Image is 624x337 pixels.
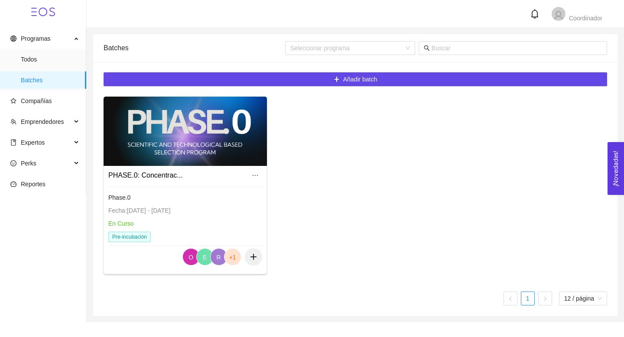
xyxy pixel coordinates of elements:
[543,296,548,301] span: right
[569,15,602,22] span: Coordinador
[21,181,45,188] span: Reportes
[564,292,602,305] span: 12 / página
[343,75,377,84] span: Añadir batch
[521,292,534,305] a: 1
[104,72,607,86] button: plusAñadir batch
[21,71,79,89] span: Batches
[217,249,221,266] span: R
[10,36,16,42] span: global
[21,51,79,68] span: Todos
[21,35,50,42] span: Programas
[108,172,183,179] a: PHASE.0: Concentrac...
[10,160,16,166] span: smile
[538,292,552,305] button: right
[188,249,193,266] span: O
[21,97,52,104] span: Compañías
[248,168,262,182] button: ellipsis
[104,36,285,60] div: Batches
[10,181,16,187] span: dashboard
[245,253,262,261] span: plus
[334,76,340,83] span: plus
[229,249,236,266] span: +1
[608,142,624,195] button: Open Feedback Widget
[108,220,133,227] span: En Curso
[504,292,517,305] button: left
[432,43,602,53] input: Buscar
[108,232,151,242] span: Pre-incubación
[10,139,16,146] span: book
[21,118,64,125] span: Emprendedores
[424,45,430,51] span: search
[553,10,564,21] span: user
[21,139,45,146] span: Expertos
[521,292,535,305] li: 1
[245,248,262,266] button: plus
[504,292,517,305] li: Página anterior
[559,292,607,305] div: tamaño de página
[538,292,552,305] li: Página siguiente
[530,9,539,19] span: bell
[203,249,207,266] span: E
[10,119,16,125] span: team
[21,160,36,167] span: Perks
[249,172,262,179] span: ellipsis
[108,207,170,214] span: Fecha: [DATE] - [DATE]
[508,296,513,301] span: left
[108,194,130,201] span: Phase.0
[10,98,16,104] span: star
